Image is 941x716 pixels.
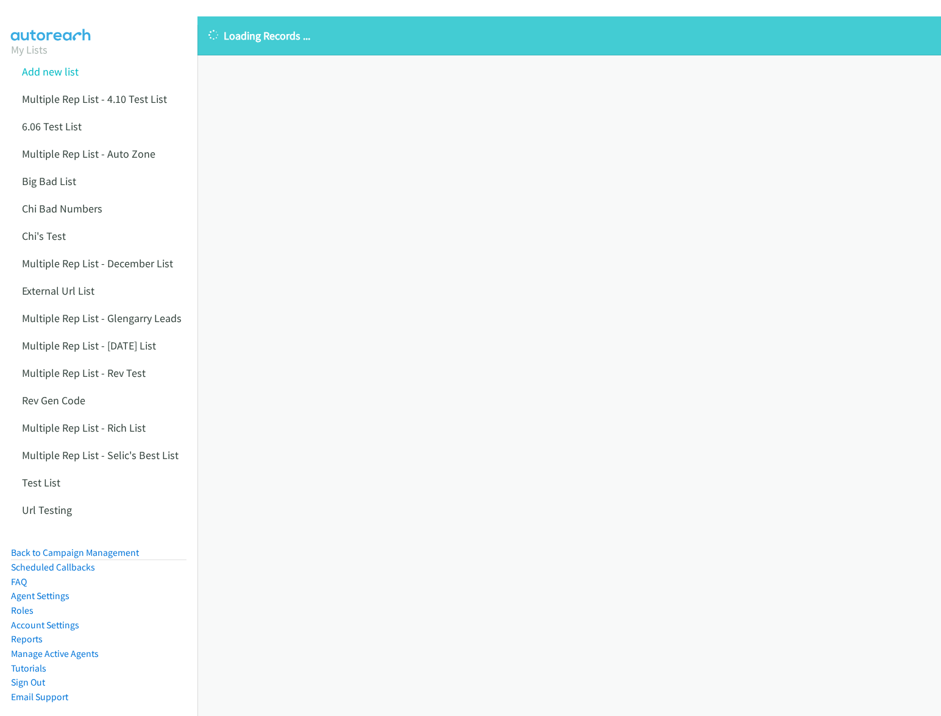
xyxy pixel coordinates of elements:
a: Multiple Rep List - Rev Test [22,366,146,380]
a: Multiple Rep List - December List [22,256,173,270]
a: Chi Bad Numbers [22,202,102,216]
a: Multiple Rep List - [DATE] List [22,339,156,353]
a: Multiple Rep List - Rich List [22,421,146,435]
a: Multiple Rep List - Auto Zone [22,147,155,161]
a: Roles [11,605,34,616]
a: Multiple Rep List - 4.10 Test List [22,92,167,106]
a: Sign Out [11,676,45,688]
a: Account Settings [11,619,79,631]
a: External Url List [22,284,94,298]
a: Agent Settings [11,590,69,602]
a: Big Bad List [22,174,76,188]
a: Chi's Test [22,229,66,243]
a: FAQ [11,576,27,588]
a: Url Testing [22,503,72,517]
a: Back to Campaign Management [11,547,139,558]
a: 6.06 Test List [22,119,82,133]
a: Add new list [22,65,79,79]
a: Reports [11,633,43,645]
a: Test List [22,476,60,490]
a: Multiple Rep List - Selic's Best List [22,448,179,462]
a: Multiple Rep List - Glengarry Leads [22,311,182,325]
a: Rev Gen Code [22,393,85,407]
a: Email Support [11,691,68,703]
a: Manage Active Agents [11,648,99,659]
a: My Lists [11,43,48,57]
a: Tutorials [11,662,46,674]
a: Scheduled Callbacks [11,561,95,573]
p: Loading Records ... [208,27,930,44]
